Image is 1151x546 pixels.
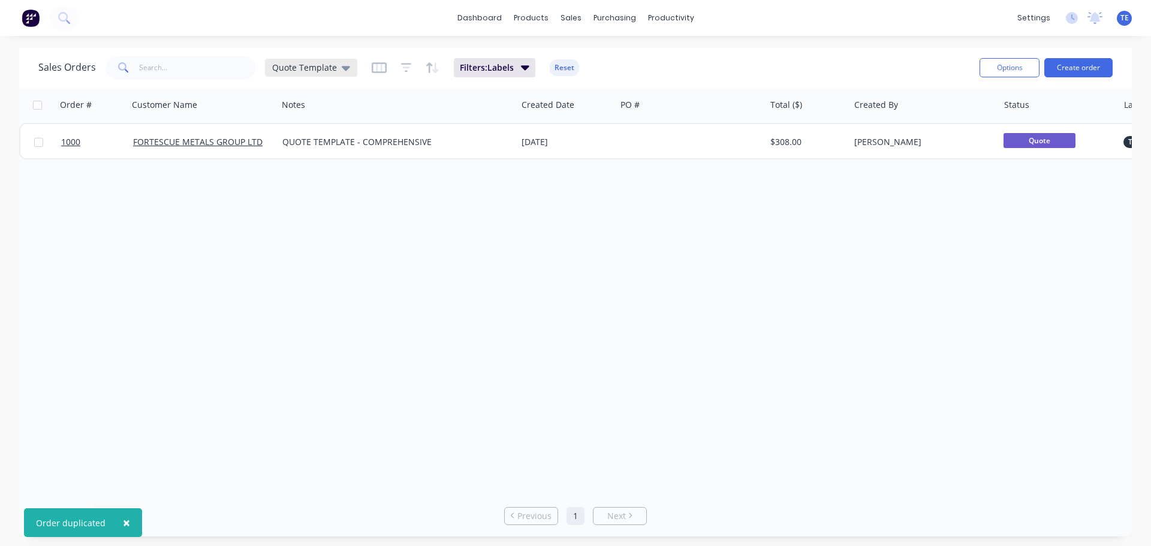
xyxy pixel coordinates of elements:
img: Factory [22,9,40,27]
div: purchasing [587,9,642,27]
div: QUOTE TEMPLATE - COMPREHENSIVE [282,136,501,148]
a: Next page [593,510,646,522]
input: Search... [139,56,256,80]
a: FORTESCUE METALS GROUP LTD [133,136,263,147]
a: 1000 [61,124,133,160]
div: Created Date [522,99,574,111]
span: Quote Template [272,61,337,74]
span: Next [607,510,626,522]
a: Page 1 is your current page [567,507,584,525]
button: Options [980,58,1039,77]
div: $308.00 [770,136,841,148]
button: Create order [1044,58,1113,77]
div: Notes [282,99,305,111]
div: [DATE] [522,136,611,148]
h1: Sales Orders [38,62,96,73]
div: settings [1011,9,1056,27]
div: sales [555,9,587,27]
div: Customer Name [132,99,197,111]
button: Filters:Labels [454,58,535,77]
div: productivity [642,9,700,27]
button: Close [111,508,142,537]
a: dashboard [451,9,508,27]
div: Total ($) [770,99,802,111]
span: 1000 [61,136,80,148]
a: Previous page [505,510,558,522]
div: Status [1004,99,1029,111]
span: Filters: Labels [460,62,514,74]
div: Created By [854,99,898,111]
button: Reset [550,59,579,76]
div: PO # [620,99,640,111]
span: Quote [1004,133,1075,148]
div: [PERSON_NAME] [854,136,987,148]
div: Labels [1124,99,1150,111]
span: Previous [517,510,552,522]
ul: Pagination [499,507,652,525]
div: Order duplicated [36,517,106,529]
span: × [123,514,130,531]
div: Order # [60,99,92,111]
div: products [508,9,555,27]
span: TE [1120,13,1129,23]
